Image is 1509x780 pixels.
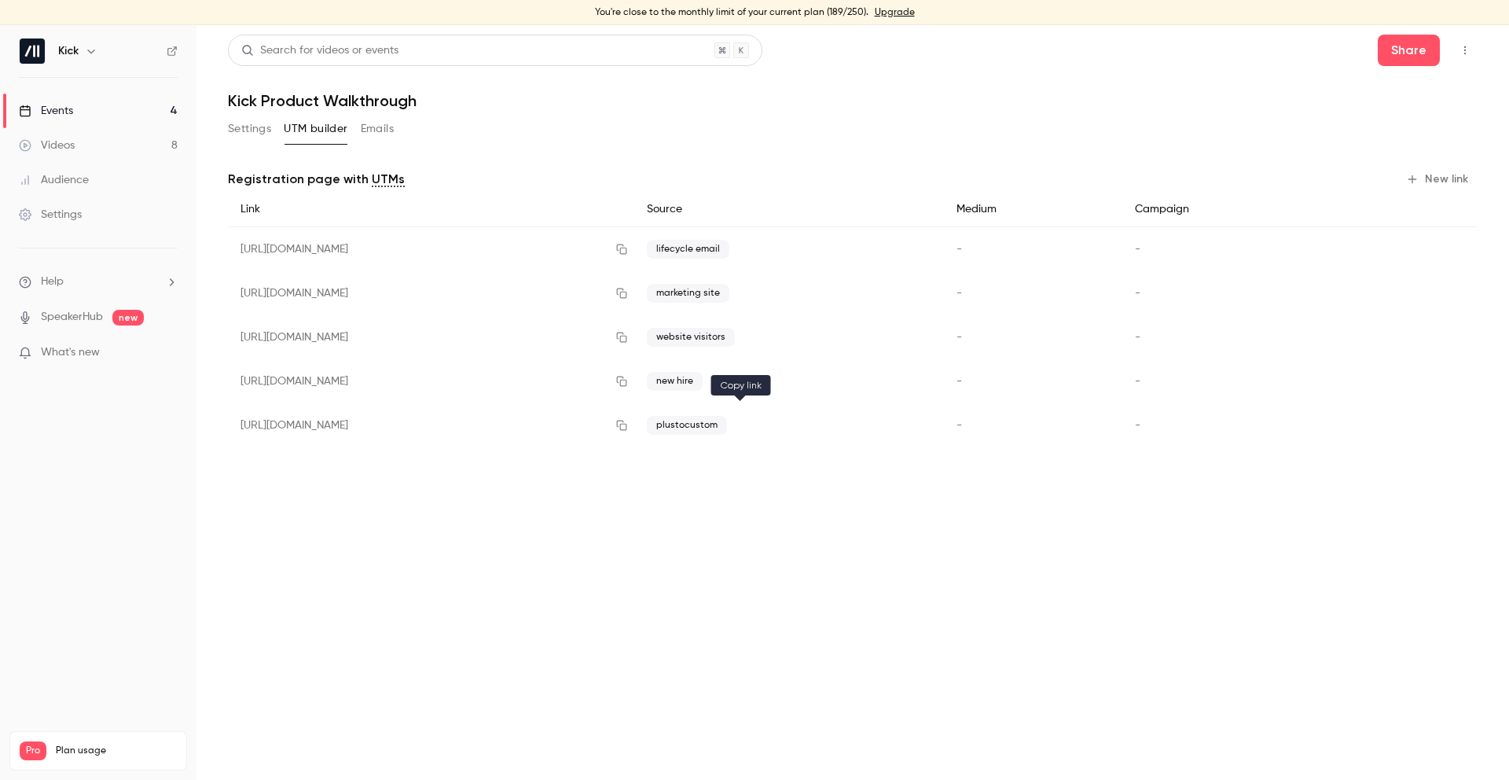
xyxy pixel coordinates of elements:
[41,344,100,361] span: What's new
[647,372,703,391] span: new hire
[956,332,962,343] span: -
[1135,420,1140,431] span: -
[956,376,962,387] span: -
[112,310,144,326] span: new
[1135,332,1140,343] span: -
[228,192,634,227] div: Link
[56,745,177,757] span: Plan usage
[1378,35,1440,66] button: Share
[1135,244,1140,255] span: -
[20,741,46,760] span: Pro
[41,274,64,290] span: Help
[228,359,634,403] div: [URL][DOMAIN_NAME]
[1135,288,1140,299] span: -
[1135,376,1140,387] span: -
[647,416,727,435] span: plustocustom
[361,116,394,142] button: Emails
[956,288,962,299] span: -
[956,244,962,255] span: -
[647,328,735,347] span: website visitors
[875,6,915,19] a: Upgrade
[58,43,79,59] h6: Kick
[228,170,405,189] p: Registration page with
[19,138,75,153] div: Videos
[634,192,944,227] div: Source
[228,271,634,315] div: [URL][DOMAIN_NAME]
[228,315,634,359] div: [URL][DOMAIN_NAME]
[20,39,45,64] img: Kick
[372,170,405,189] a: UTMs
[19,207,82,223] div: Settings
[647,240,729,259] span: lifecycle email
[19,172,89,188] div: Audience
[228,91,1478,110] h1: Kick Product Walkthrough
[284,116,347,142] button: UTM builder
[19,274,178,290] li: help-dropdown-opener
[647,284,729,303] span: marketing site
[1122,192,1339,227] div: Campaign
[944,192,1122,227] div: Medium
[228,227,634,272] div: [URL][DOMAIN_NAME]
[1400,167,1478,192] button: New link
[956,420,962,431] span: -
[241,42,398,59] div: Search for videos or events
[228,403,634,447] div: [URL][DOMAIN_NAME]
[228,116,271,142] button: Settings
[19,103,73,119] div: Events
[41,309,103,326] a: SpeakerHub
